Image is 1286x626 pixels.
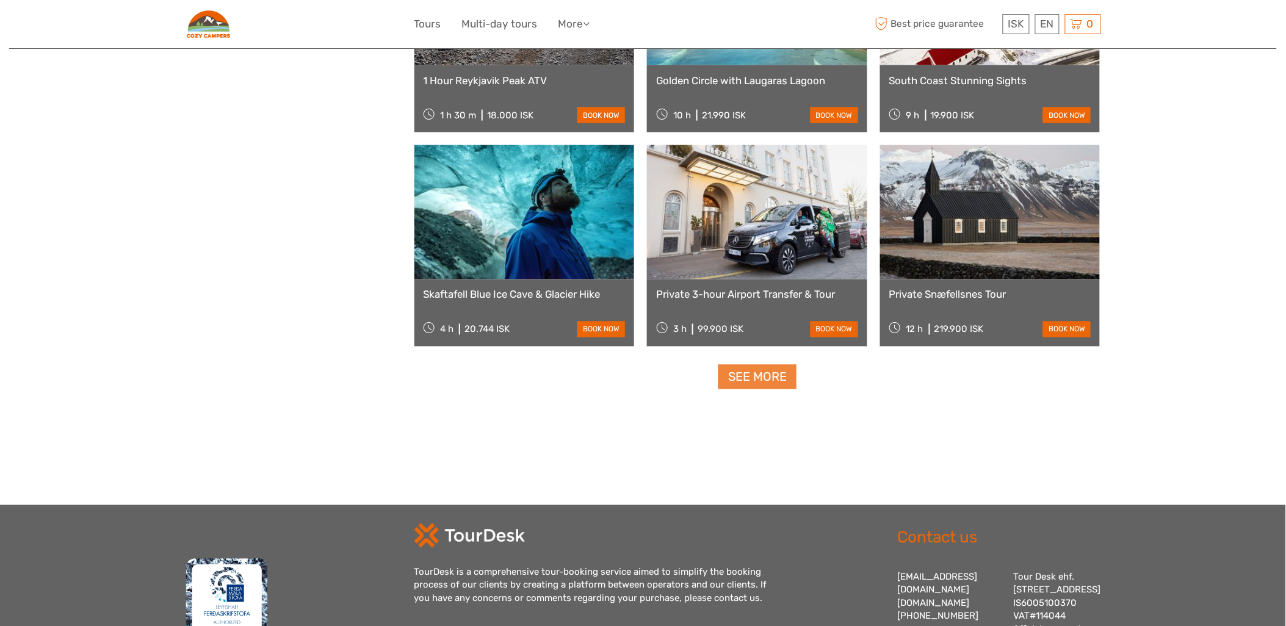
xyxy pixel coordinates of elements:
a: book now [811,107,858,123]
span: 1 h 30 m [440,110,476,121]
div: 21.990 ISK [702,110,746,121]
a: book now [577,107,625,123]
a: book now [1043,107,1091,123]
span: ISK [1008,18,1024,30]
a: Private Snæfellsnes Tour [889,289,1091,301]
span: 9 h [906,110,920,121]
span: 10 h [673,110,691,121]
a: Private 3-hour Airport Transfer & Tour [656,289,858,301]
a: More [558,15,590,33]
a: See more [718,365,797,390]
div: EN [1035,14,1060,34]
img: td-logo-white.png [414,523,525,548]
img: 2916-fe44121e-5e7a-41d4-ae93-58bc7d852560_logo_small.png [186,9,231,39]
div: 19.900 ISK [931,110,975,121]
a: South Coast Stunning Sights [889,74,1091,87]
span: 4 h [440,324,453,335]
span: 12 h [906,324,923,335]
a: Skaftafell Blue Ice Cave & Glacier Hike [424,289,626,301]
div: TourDesk is a comprehensive tour-booking service aimed to simplify the booking process of our cli... [414,566,781,605]
a: book now [1043,322,1091,337]
a: Multi-day tours [462,15,538,33]
a: [DOMAIN_NAME] [898,598,970,609]
a: Golden Circle with Laugaras Lagoon [656,74,858,87]
span: 0 [1085,18,1096,30]
div: 99.900 ISK [698,324,743,335]
span: 3 h [673,324,687,335]
a: 1 Hour Reykjavik Peak ATV [424,74,626,87]
span: Best price guarantee [872,14,1000,34]
h2: Contact us [898,528,1101,548]
div: 20.744 ISK [464,324,510,335]
div: 219.900 ISK [934,324,984,335]
a: book now [577,322,625,337]
a: Tours [414,15,441,33]
div: 18.000 ISK [487,110,533,121]
a: book now [811,322,858,337]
